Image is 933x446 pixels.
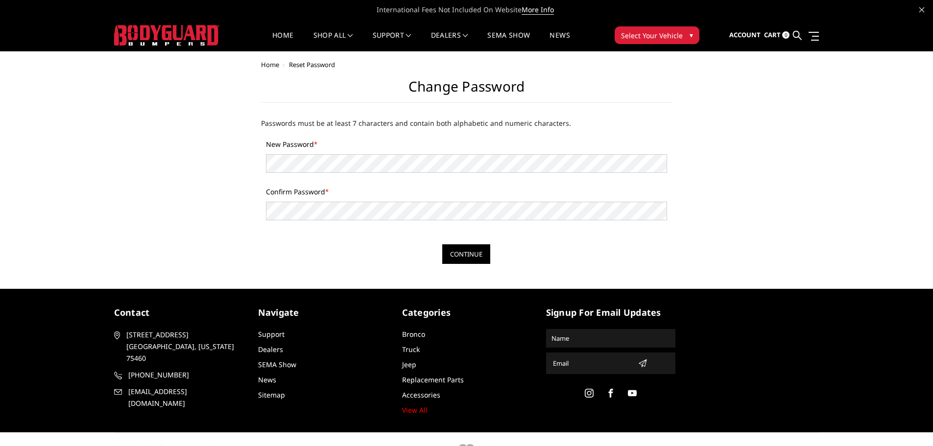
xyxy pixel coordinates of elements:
[258,345,283,354] a: Dealers
[258,375,276,384] a: News
[402,375,464,384] a: Replacement Parts
[402,306,531,319] h5: Categories
[402,390,440,399] a: Accessories
[764,30,781,39] span: Cart
[258,360,296,369] a: SEMA Show
[621,30,683,41] span: Select Your Vehicle
[764,22,789,48] a: Cart 0
[266,187,667,197] label: Confirm Password
[546,306,675,319] h5: signup for email updates
[289,60,335,69] span: Reset Password
[258,306,387,319] h5: Navigate
[261,117,672,129] p: Passwords must be at least 7 characters and contain both alphabetic and numeric characters.
[114,386,243,409] a: [EMAIL_ADDRESS][DOMAIN_NAME]
[550,32,570,51] a: News
[729,30,761,39] span: Account
[114,306,243,319] h5: contact
[431,32,468,51] a: Dealers
[126,329,240,364] span: [STREET_ADDRESS] [GEOGRAPHIC_DATA], [US_STATE] 75460
[402,405,428,415] a: View All
[402,360,416,369] a: Jeep
[258,390,285,399] a: Sitemap
[128,386,242,409] span: [EMAIL_ADDRESS][DOMAIN_NAME]
[402,345,420,354] a: Truck
[522,5,554,15] a: More Info
[272,32,293,51] a: Home
[442,244,490,264] input: Continue
[615,26,699,44] button: Select Your Vehicle
[261,78,672,103] h2: Change Password
[690,30,693,40] span: ▾
[782,31,789,39] span: 0
[373,32,411,51] a: Support
[487,32,530,51] a: SEMA Show
[729,22,761,48] a: Account
[128,369,242,381] span: [PHONE_NUMBER]
[258,329,285,339] a: Support
[266,139,667,149] label: New Password
[114,25,219,46] img: BODYGUARD BUMPERS
[549,355,634,371] input: Email
[313,32,353,51] a: shop all
[114,369,243,381] a: [PHONE_NUMBER]
[548,330,674,346] input: Name
[402,329,425,339] a: Bronco
[261,60,279,69] a: Home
